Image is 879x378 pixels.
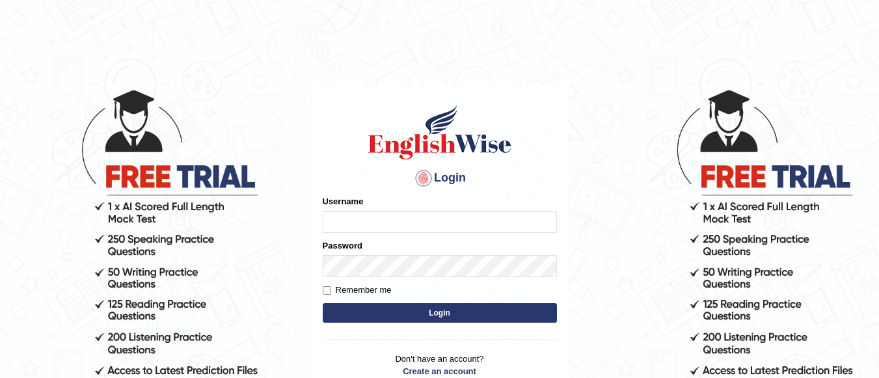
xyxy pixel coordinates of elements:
label: Password [323,239,362,252]
img: Logo of English Wise sign in for intelligent practice with AI [366,103,514,161]
label: Username [323,195,364,208]
input: Remember me [323,286,331,295]
button: Login [323,303,557,323]
a: Create an account [323,365,557,377]
label: Remember me [323,284,392,297]
h4: Login [323,168,557,189]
